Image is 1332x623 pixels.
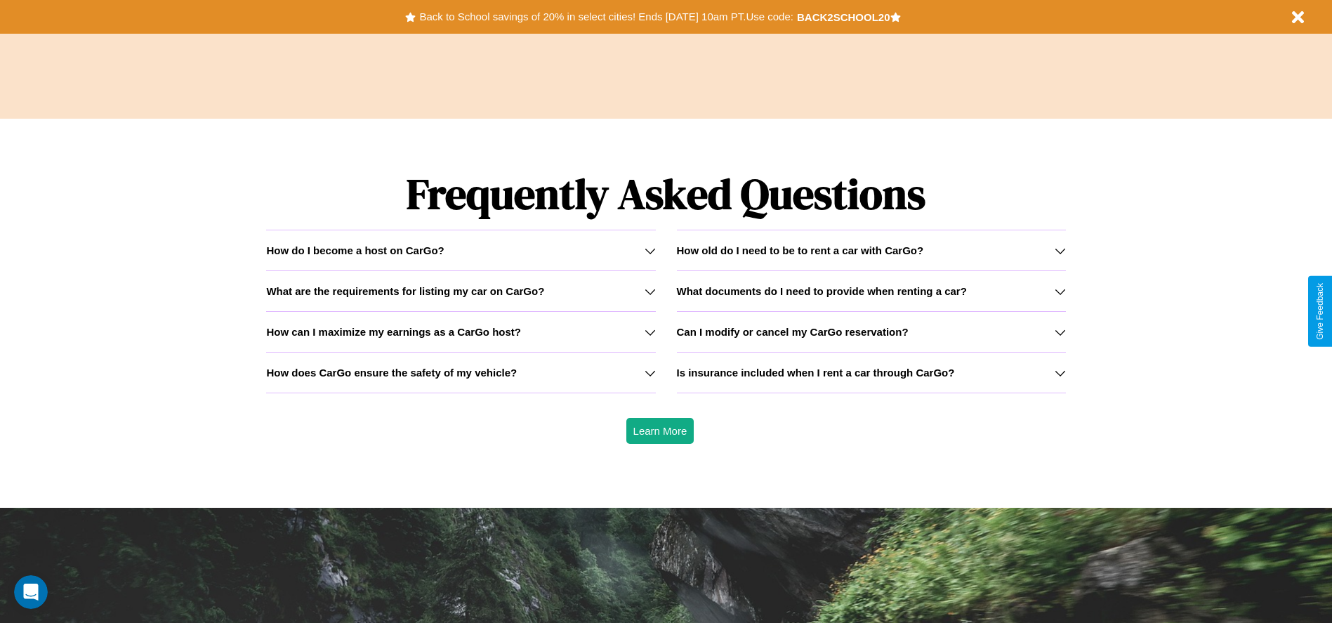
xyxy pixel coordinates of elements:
[677,285,967,297] h3: What documents do I need to provide when renting a car?
[1315,283,1325,340] div: Give Feedback
[14,575,48,609] iframe: Intercom live chat
[416,7,796,27] button: Back to School savings of 20% in select cities! Ends [DATE] 10am PT.Use code:
[266,158,1065,230] h1: Frequently Asked Questions
[677,244,924,256] h3: How old do I need to be to rent a car with CarGo?
[266,367,517,379] h3: How does CarGo ensure the safety of my vehicle?
[266,326,521,338] h3: How can I maximize my earnings as a CarGo host?
[677,326,909,338] h3: Can I modify or cancel my CarGo reservation?
[677,367,955,379] h3: Is insurance included when I rent a car through CarGo?
[266,285,544,297] h3: What are the requirements for listing my car on CarGo?
[797,11,890,23] b: BACK2SCHOOL20
[626,418,694,444] button: Learn More
[266,244,444,256] h3: How do I become a host on CarGo?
